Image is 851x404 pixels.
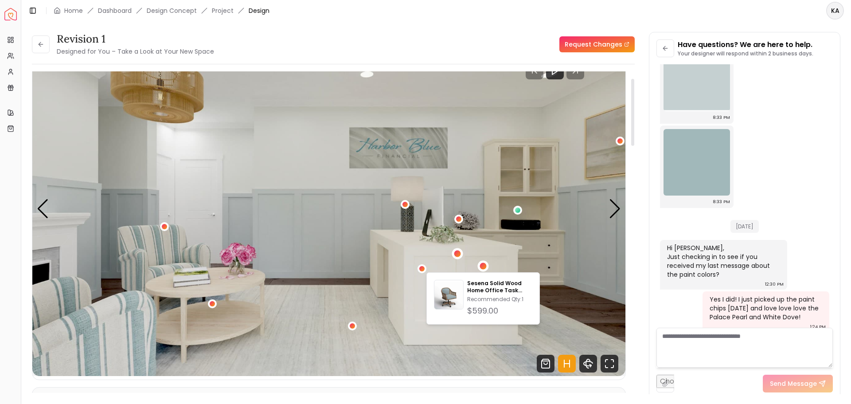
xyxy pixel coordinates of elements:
[579,355,597,373] svg: 360 View
[32,42,625,376] div: 1 / 5
[467,296,532,303] p: Recommended Qty: 1
[713,113,730,122] div: 8:33 PM
[678,39,813,50] p: Have questions? We are here to help.
[467,280,532,294] p: Sesena Solid Wood Home Office Task Chair
[664,45,730,111] img: Chat Image
[98,6,132,15] a: Dashboard
[559,36,635,52] a: Request Changes
[434,280,532,317] a: Sesena Solid Wood Home Office Task ChairSesena Solid Wood Home Office Task ChairRecommended Qty:1...
[57,32,214,46] h3: Revision 1
[765,280,784,289] div: 12:30 PM
[147,6,197,15] li: Design Concept
[810,322,826,331] div: 1:24 PM
[678,50,813,57] p: Your designer will respond within 2 business days.
[609,199,621,219] div: Next slide
[710,295,821,322] div: Yes I did! I just picked up the paint chips [DATE] and love love love the Palace Pearl and White ...
[32,42,625,376] img: Design Render 1
[212,6,234,15] a: Project
[4,8,17,20] a: Spacejoy
[730,220,759,233] span: [DATE]
[713,197,730,206] div: 8:33 PM
[37,199,49,219] div: Previous slide
[601,355,618,373] svg: Fullscreen
[537,355,554,373] svg: Shop Products from this design
[467,305,532,317] div: $599.00
[826,2,844,20] button: KA
[4,8,17,20] img: Spacejoy Logo
[434,282,463,311] img: Sesena Solid Wood Home Office Task Chair
[558,355,576,373] svg: Hotspots Toggle
[827,3,843,19] span: KA
[664,129,730,196] img: Chat Image
[667,243,778,279] div: Hi [PERSON_NAME], Just checking in to see if you received my last message about the paint colors?
[32,42,625,376] div: Carousel
[249,6,269,15] span: Design
[57,47,214,56] small: Designed for You – Take a Look at Your New Space
[54,6,269,15] nav: breadcrumb
[64,6,83,15] a: Home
